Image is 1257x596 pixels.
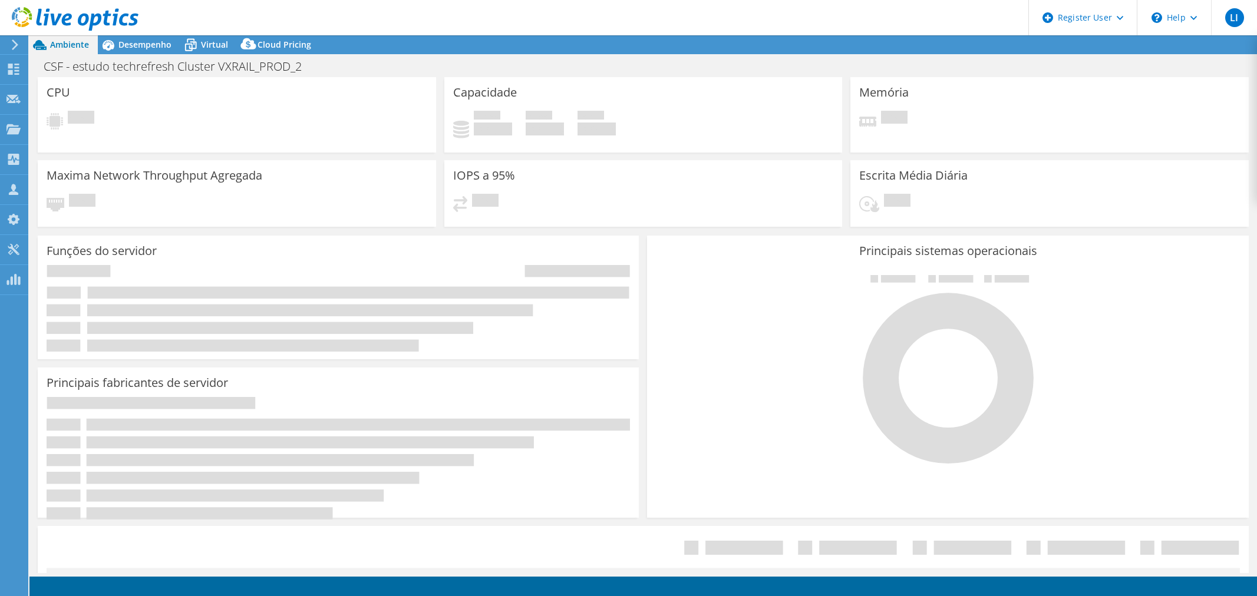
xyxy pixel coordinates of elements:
span: Cloud Pricing [258,39,311,50]
span: Usado [474,111,500,122]
h4: 0 GiB [474,122,512,135]
span: Disponível [526,111,552,122]
span: Ambiente [50,39,89,50]
span: Pendente [472,194,499,210]
span: Pendente [881,111,908,127]
span: Pendente [884,194,910,210]
h3: Funções do servidor [47,244,157,257]
svg: \n [1152,12,1162,23]
span: Total [578,111,604,122]
h3: Maxima Network Throughput Agregada [47,169,262,182]
h4: 0 GiB [526,122,564,135]
span: LI [1225,8,1244,27]
span: Desempenho [118,39,171,50]
h3: Capacidade [453,86,517,99]
h3: Escrita Média Diária [859,169,968,182]
h3: Memória [859,86,909,99]
span: Virtual [201,39,228,50]
h4: 0 GiB [578,122,616,135]
span: Pendente [68,111,94,127]
h3: IOPS a 95% [453,169,515,182]
h3: CPU [47,86,70,99]
h3: Principais sistemas operacionais [656,244,1239,257]
h1: CSF - estudo techrefresh Cluster VXRAIL_PROD_2 [38,60,320,73]
h3: Principais fabricantes de servidor [47,376,228,389]
span: Pendente [69,194,95,210]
